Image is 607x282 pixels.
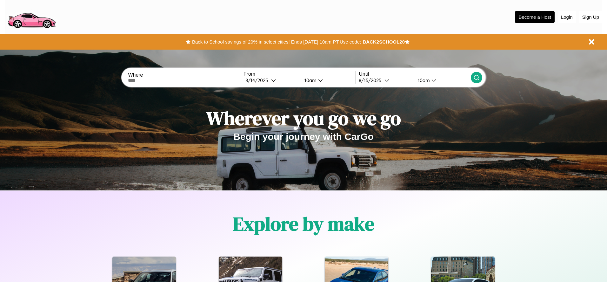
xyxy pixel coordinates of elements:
h1: Explore by make [233,211,374,237]
div: 10am [301,77,318,83]
label: Until [359,71,470,77]
button: Sign Up [579,11,602,23]
button: Login [558,11,576,23]
label: Where [128,72,240,78]
img: logo [5,3,58,30]
div: 8 / 14 / 2025 [245,77,271,83]
div: 8 / 15 / 2025 [359,77,384,83]
button: Back to School savings of 20% in select cities! Ends [DATE] 10am PT.Use code: [190,38,363,46]
button: 10am [413,77,470,84]
button: 8/14/2025 [243,77,299,84]
b: BACK2SCHOOL20 [363,39,405,45]
label: From [243,71,355,77]
div: 10am [415,77,431,83]
button: 10am [299,77,355,84]
button: Become a Host [515,11,555,23]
